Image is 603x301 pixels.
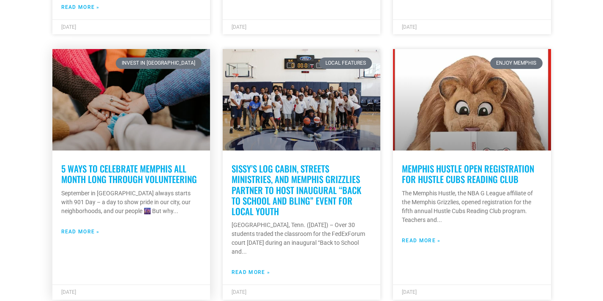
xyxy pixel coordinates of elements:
div: Enjoy Memphis [490,57,543,68]
p: September in [GEOGRAPHIC_DATA] always starts with 901 Day – a day to show pride in our city, our ... [61,189,201,216]
a: A large group of teens and adults pose for a photo on a basketball court, many wearing white t-sh... [223,49,380,150]
span: [DATE] [61,24,76,30]
span: [DATE] [232,289,246,295]
a: A group of people in Memphis standing in a circle place their hands together in the center, celeb... [52,49,210,150]
a: Read more about Sissy’s Log Cabin, STREETS Ministries, and Memphis Grizzlies Partner to Host Inau... [232,268,270,276]
a: MEMPHIS HUSTLE OPEN REGISTRATION FOR HUSTLE CUBS READING CLUB [402,162,534,186]
span: [DATE] [402,289,417,295]
span: [DATE] [232,24,246,30]
a: Read more about Lonely Planet Names Memphis One of the Top Things to Do in North America 🎉 [61,3,100,11]
div: Invest in [GEOGRAPHIC_DATA] [116,57,202,68]
p: [GEOGRAPHIC_DATA], Tenn. ([DATE]) – Over 30 students traded the classroom for the FedExForum cour... [232,221,371,256]
span: [DATE] [402,24,417,30]
div: Local Features [319,57,372,68]
p: The Memphis Hustle, the NBA G League affiliate of the Memphis Grizzlies, opened registration for ... [402,189,542,224]
a: 5 ways to celebrate Memphis all month long through volunteering [61,162,197,186]
a: Sissy’s Log Cabin, STREETS Ministries, and Memphis Grizzlies Partner to Host Inaugural “Back to S... [232,162,361,218]
a: A lion mascot with tan fur reads a book labeled "HUSTLE" beneath the bold "CUBS READING CLUB" log... [393,49,551,150]
a: Read more about MEMPHIS HUSTLE OPEN REGISTRATION FOR HUSTLE CUBS READING CLUB [402,237,440,244]
span: [DATE] [61,289,76,295]
a: Read more about 5 ways to celebrate Memphis all month long through volunteering [61,228,100,235]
